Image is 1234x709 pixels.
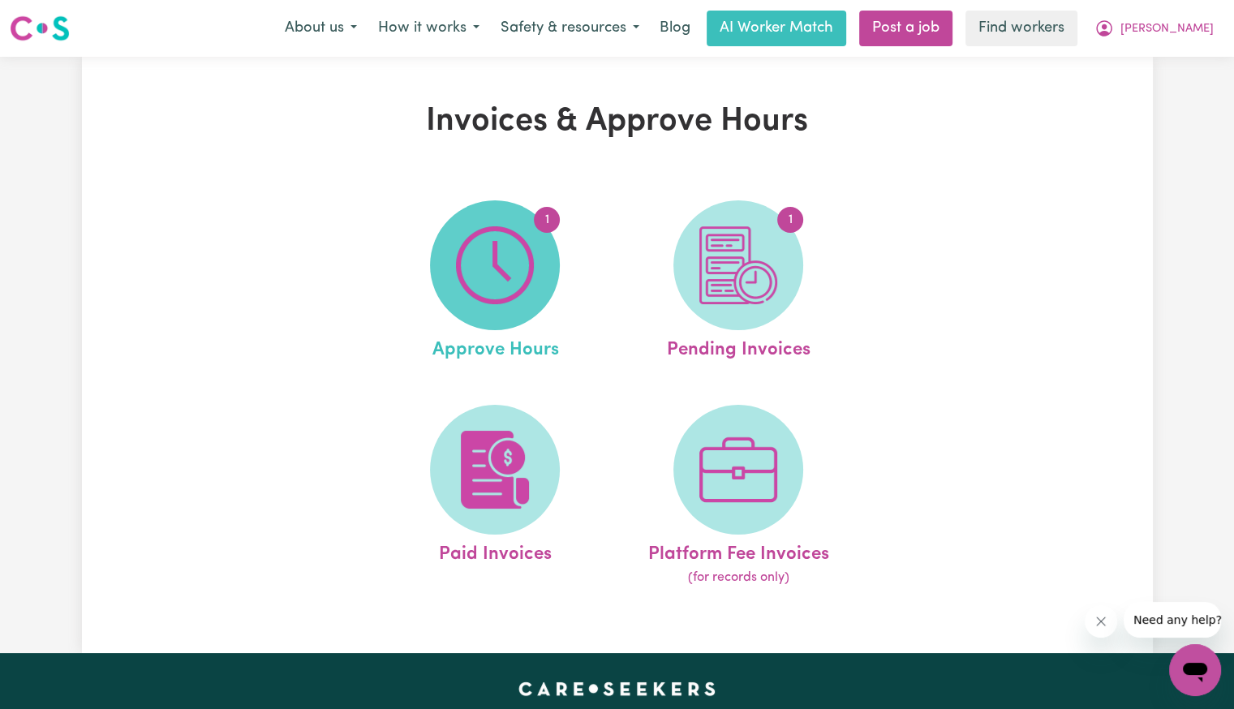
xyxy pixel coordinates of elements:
span: Paid Invoices [439,535,552,569]
button: My Account [1084,11,1224,45]
iframe: Close message [1085,605,1117,638]
span: 1 [777,207,803,233]
button: Safety & resources [490,11,650,45]
button: How it works [368,11,490,45]
a: Careseekers home page [518,682,716,695]
button: About us [274,11,368,45]
a: Paid Invoices [378,405,612,588]
a: AI Worker Match [707,11,846,46]
a: Find workers [965,11,1077,46]
iframe: Message from company [1124,602,1221,638]
a: Platform Fee Invoices(for records only) [621,405,855,588]
span: Need any help? [10,11,98,24]
a: Careseekers logo [10,10,70,47]
span: 1 [534,207,560,233]
img: Careseekers logo [10,14,70,43]
a: Blog [650,11,700,46]
span: Platform Fee Invoices [648,535,829,569]
span: (for records only) [688,568,789,587]
a: Approve Hours [378,200,612,364]
span: Approve Hours [432,330,558,364]
iframe: Button to launch messaging window [1169,644,1221,696]
a: Post a job [859,11,952,46]
a: Pending Invoices [621,200,855,364]
span: [PERSON_NAME] [1120,20,1214,38]
span: Pending Invoices [667,330,810,364]
h1: Invoices & Approve Hours [270,102,965,141]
